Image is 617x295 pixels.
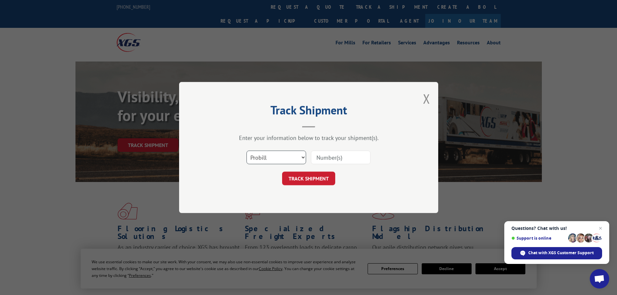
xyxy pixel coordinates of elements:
[282,172,335,185] button: TRACK SHIPMENT
[528,250,594,256] span: Chat with XGS Customer Support
[311,151,371,164] input: Number(s)
[597,224,604,232] span: Close chat
[211,134,406,142] div: Enter your information below to track your shipment(s).
[511,236,566,241] span: Support is online
[511,226,602,231] span: Questions? Chat with us!
[511,247,602,259] div: Chat with XGS Customer Support
[211,106,406,118] h2: Track Shipment
[423,90,430,107] button: Close modal
[590,269,609,289] div: Open chat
